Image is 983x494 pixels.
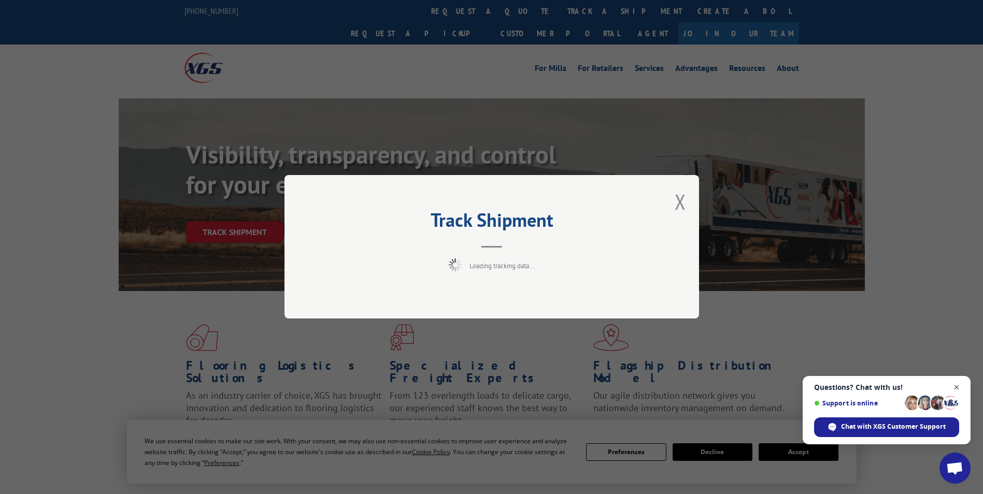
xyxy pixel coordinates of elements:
[449,259,462,272] img: xgs-loading
[814,383,959,391] span: Questions? Chat with us!
[336,213,647,233] h2: Track Shipment
[841,422,946,431] span: Chat with XGS Customer Support
[675,188,686,215] button: Close modal
[814,417,959,437] span: Chat with XGS Customer Support
[469,262,535,271] span: Loading tracking data...
[939,453,971,484] a: Open chat
[814,399,901,407] span: Support is online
